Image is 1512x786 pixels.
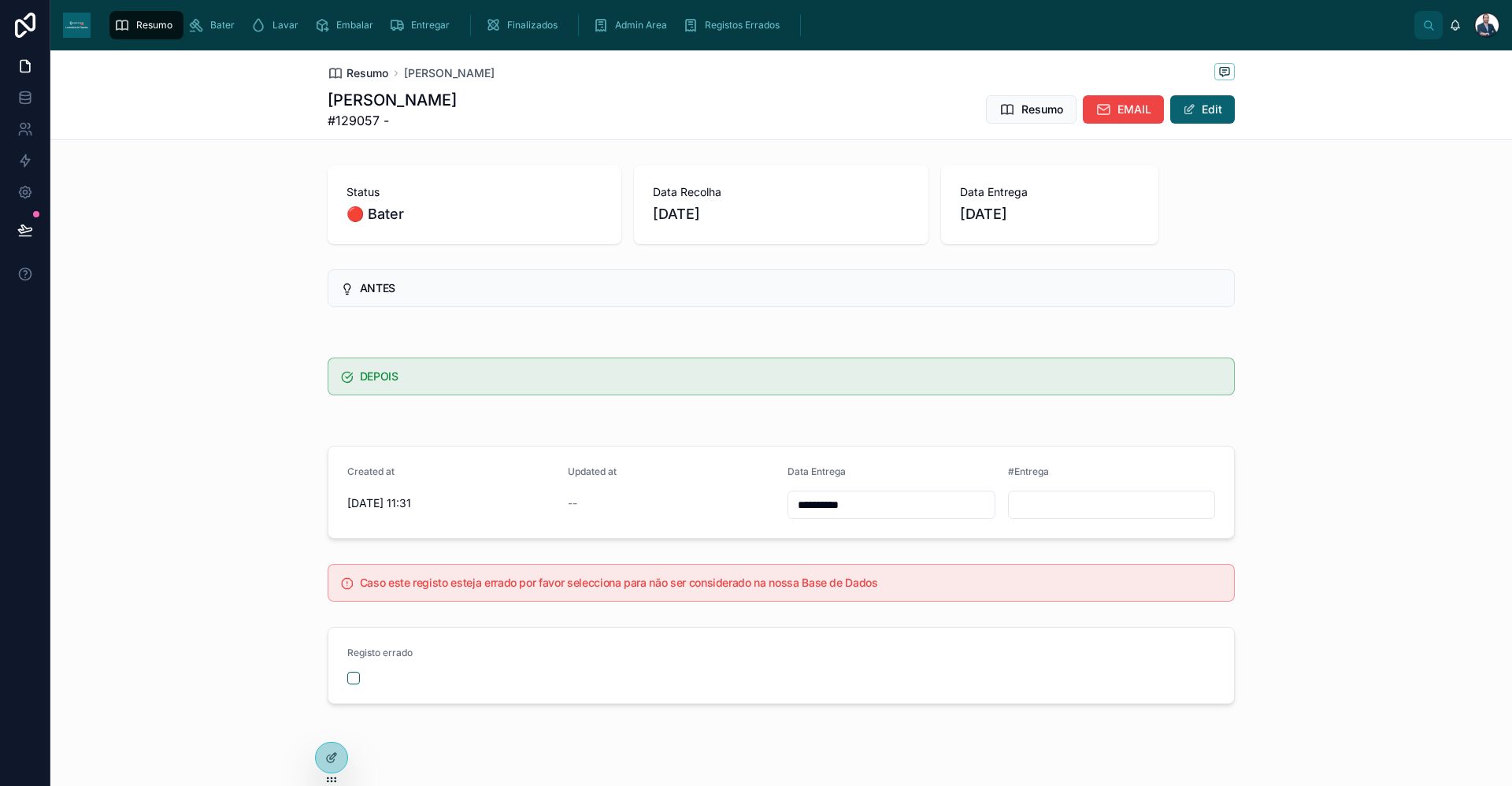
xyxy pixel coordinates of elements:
a: Lavar [246,11,309,39]
a: Entregar [384,11,461,39]
span: Entregar [411,19,450,32]
span: #129057 - [328,111,457,130]
img: App logo [63,13,91,38]
h5: ANTES [360,283,1221,294]
span: Registo errado [347,647,413,658]
span: Lavar [272,19,298,32]
h5: Caso este registo esteja errado por favor selecciona para não ser considerado na nossa Base de Dados [360,577,1221,588]
a: Registos Errados [678,11,791,39]
span: Admin Area [615,19,667,32]
span: Resumo [1021,102,1063,117]
span: EMAIL [1117,102,1151,117]
span: Registos Errados [705,19,780,32]
h1: [PERSON_NAME] [328,89,457,111]
a: Admin Area [588,11,678,39]
span: Embalar [336,19,373,32]
span: [DATE] 11:31 [347,495,555,511]
a: Resumo [109,11,183,39]
span: 🔴 Bater [346,203,602,225]
span: Resumo [346,65,388,81]
a: Bater [183,11,246,39]
span: Data Entrega [787,465,846,477]
a: Embalar [309,11,384,39]
button: Resumo [986,95,1077,124]
span: [DATE] [960,203,1140,225]
span: Data Recolha [653,184,909,200]
span: Data Entrega [960,184,1140,200]
button: Edit [1170,95,1235,124]
h5: DEPOIS [360,371,1221,382]
span: Status [346,184,602,200]
a: Resumo [328,65,388,81]
div: scrollable content [103,8,1414,43]
span: Finalizados [507,19,558,32]
button: EMAIL [1083,95,1164,124]
span: Bater [210,19,235,32]
span: -- [568,495,577,511]
span: Created at [347,465,395,477]
a: Finalizados [480,11,569,39]
a: [PERSON_NAME] [404,65,495,81]
span: Resumo [136,19,172,32]
span: [DATE] [653,203,909,225]
span: Updated at [568,465,617,477]
span: #Entrega [1008,465,1049,477]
